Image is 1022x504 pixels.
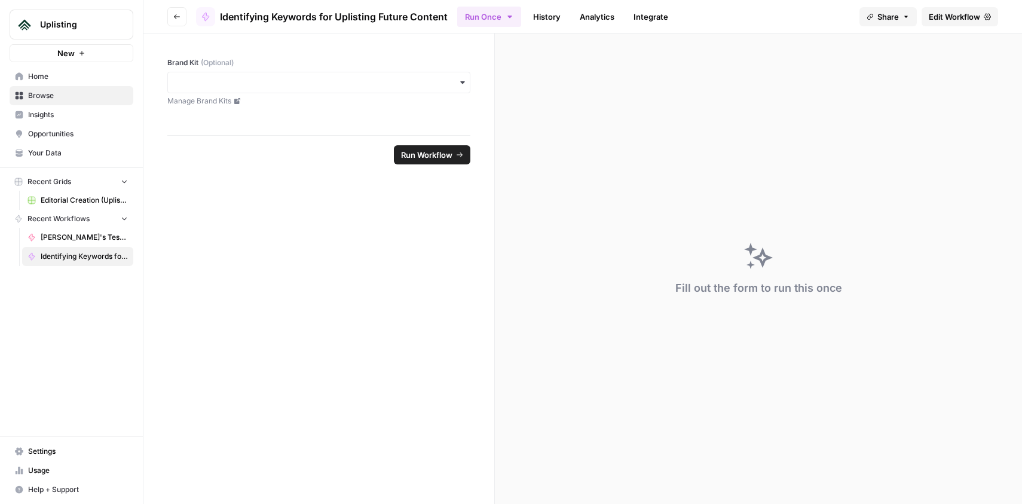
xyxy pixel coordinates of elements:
[201,57,234,68] span: (Optional)
[10,442,133,461] a: Settings
[10,44,133,62] button: New
[41,195,128,206] span: Editorial Creation (Uplisting)
[167,57,470,68] label: Brand Kit
[14,14,35,35] img: Uplisting Logo
[27,213,90,224] span: Recent Workflows
[28,109,128,120] span: Insights
[28,129,128,139] span: Opportunities
[167,96,470,106] a: Manage Brand Kits
[877,11,899,23] span: Share
[40,19,112,30] span: Uplisting
[859,7,917,26] button: Share
[28,71,128,82] span: Home
[573,7,622,26] a: Analytics
[41,251,128,262] span: Identifying Keywords for Uplisting Future Content
[10,10,133,39] button: Workspace: Uplisting
[10,86,133,105] a: Browse
[28,90,128,101] span: Browse
[929,11,980,23] span: Edit Workflow
[28,148,128,158] span: Your Data
[10,143,133,163] a: Your Data
[394,145,470,164] button: Run Workflow
[457,7,521,27] button: Run Once
[10,124,133,143] a: Opportunities
[401,149,452,161] span: Run Workflow
[10,173,133,191] button: Recent Grids
[196,7,448,26] a: Identifying Keywords for Uplisting Future Content
[10,480,133,499] button: Help + Support
[28,446,128,457] span: Settings
[22,247,133,266] a: Identifying Keywords for Uplisting Future Content
[626,7,675,26] a: Integrate
[10,67,133,86] a: Home
[922,7,998,26] a: Edit Workflow
[22,228,133,247] a: [PERSON_NAME]'s Test Workflow: Keyword to Outline
[10,105,133,124] a: Insights
[41,232,128,243] span: [PERSON_NAME]'s Test Workflow: Keyword to Outline
[27,176,71,187] span: Recent Grids
[675,280,842,297] div: Fill out the form to run this once
[10,461,133,480] a: Usage
[10,210,133,228] button: Recent Workflows
[22,191,133,210] a: Editorial Creation (Uplisting)
[220,10,448,24] span: Identifying Keywords for Uplisting Future Content
[28,465,128,476] span: Usage
[57,47,75,59] span: New
[526,7,568,26] a: History
[28,484,128,495] span: Help + Support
